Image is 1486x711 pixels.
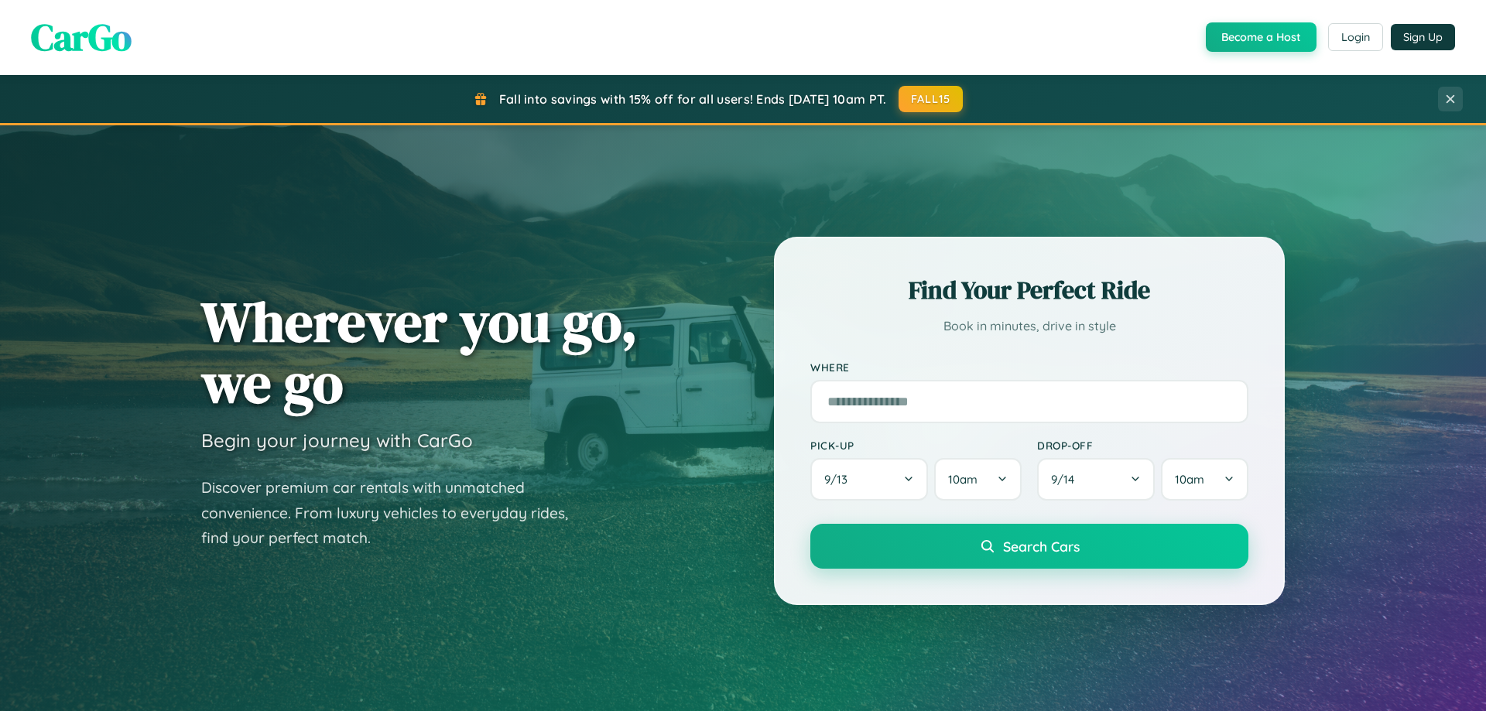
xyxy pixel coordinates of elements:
[810,439,1022,452] label: Pick-up
[1175,472,1204,487] span: 10am
[899,86,964,112] button: FALL15
[201,475,588,551] p: Discover premium car rentals with unmatched convenience. From luxury vehicles to everyday rides, ...
[1037,458,1155,501] button: 9/14
[31,12,132,63] span: CarGo
[1328,23,1383,51] button: Login
[810,273,1248,307] h2: Find Your Perfect Ride
[934,458,1022,501] button: 10am
[810,458,928,501] button: 9/13
[1161,458,1248,501] button: 10am
[1391,24,1455,50] button: Sign Up
[201,291,638,413] h1: Wherever you go, we go
[1206,22,1317,52] button: Become a Host
[1051,472,1082,487] span: 9 / 14
[201,429,473,452] h3: Begin your journey with CarGo
[1037,439,1248,452] label: Drop-off
[948,472,978,487] span: 10am
[810,524,1248,569] button: Search Cars
[810,361,1248,374] label: Where
[810,315,1248,337] p: Book in minutes, drive in style
[1003,538,1080,555] span: Search Cars
[499,91,887,107] span: Fall into savings with 15% off for all users! Ends [DATE] 10am PT.
[824,472,855,487] span: 9 / 13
